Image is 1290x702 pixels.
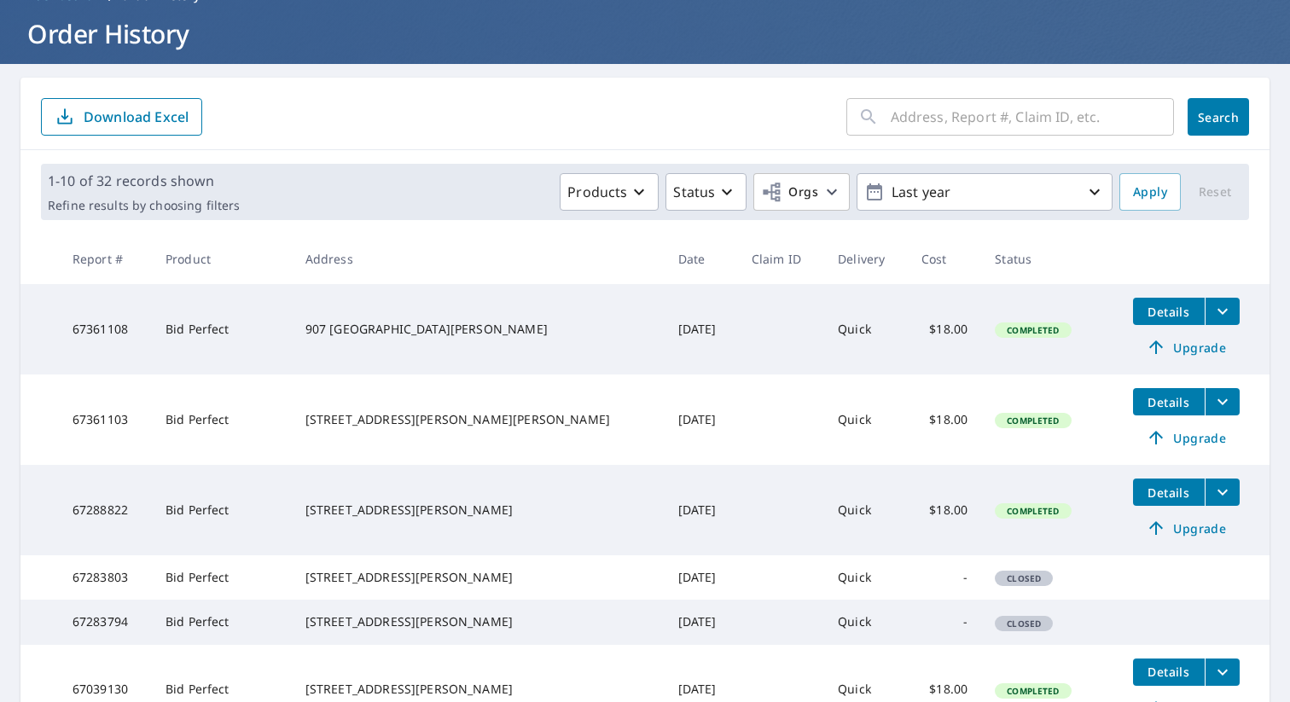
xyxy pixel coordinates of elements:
button: Products [560,173,659,211]
td: Bid Perfect [152,465,292,555]
span: Details [1143,304,1194,320]
span: Closed [997,572,1051,584]
button: filesDropdownBtn-67039130 [1205,658,1240,686]
a: Upgrade [1133,514,1240,542]
p: Status [673,182,715,202]
td: Quick [824,465,908,555]
td: [DATE] [665,284,738,374]
span: Completed [997,324,1069,336]
button: filesDropdownBtn-67361108 [1205,298,1240,325]
th: Report # [59,234,152,284]
span: Details [1143,484,1194,501]
td: $18.00 [908,465,981,555]
span: Upgrade [1143,427,1229,448]
button: Apply [1119,173,1181,211]
a: Upgrade [1133,424,1240,451]
th: Product [152,234,292,284]
td: [DATE] [665,600,738,644]
span: Upgrade [1143,337,1229,357]
td: Quick [824,284,908,374]
span: Orgs [761,182,818,203]
p: Last year [885,177,1084,207]
span: Completed [997,685,1069,697]
h1: Order History [20,16,1270,51]
th: Delivery [824,234,908,284]
p: 1-10 of 32 records shown [48,171,240,191]
td: Bid Perfect [152,284,292,374]
button: filesDropdownBtn-67361103 [1205,388,1240,415]
div: [STREET_ADDRESS][PERSON_NAME] [305,613,651,630]
button: Last year [857,173,1113,211]
div: [STREET_ADDRESS][PERSON_NAME] [305,681,651,698]
span: Completed [997,505,1069,517]
div: 907 [GEOGRAPHIC_DATA][PERSON_NAME] [305,321,651,338]
div: [STREET_ADDRESS][PERSON_NAME] [305,569,651,586]
td: 67361103 [59,374,152,465]
td: $18.00 [908,284,981,374]
input: Address, Report #, Claim ID, etc. [891,93,1174,141]
th: Address [292,234,665,284]
button: detailsBtn-67361108 [1133,298,1205,325]
button: Download Excel [41,98,202,136]
td: Quick [824,600,908,644]
td: - [908,555,981,600]
button: detailsBtn-67039130 [1133,658,1205,686]
span: Details [1143,664,1194,680]
td: Quick [824,374,908,465]
th: Cost [908,234,981,284]
td: [DATE] [665,374,738,465]
th: Claim ID [738,234,824,284]
p: Refine results by choosing filters [48,198,240,213]
span: Apply [1133,182,1167,203]
td: Bid Perfect [152,600,292,644]
button: Status [665,173,747,211]
a: Upgrade [1133,334,1240,361]
td: 67283803 [59,555,152,600]
button: Orgs [753,173,850,211]
td: [DATE] [665,555,738,600]
span: Details [1143,394,1194,410]
th: Date [665,234,738,284]
td: 67288822 [59,465,152,555]
td: Bid Perfect [152,374,292,465]
button: Search [1188,98,1249,136]
div: [STREET_ADDRESS][PERSON_NAME] [305,502,651,519]
button: detailsBtn-67288822 [1133,479,1205,506]
td: $18.00 [908,374,981,465]
span: Search [1201,109,1235,125]
button: detailsBtn-67361103 [1133,388,1205,415]
th: Status [981,234,1119,284]
span: Completed [997,415,1069,426]
button: filesDropdownBtn-67288822 [1205,479,1240,506]
div: [STREET_ADDRESS][PERSON_NAME][PERSON_NAME] [305,411,651,428]
td: Quick [824,555,908,600]
p: Download Excel [84,107,189,126]
p: Products [567,182,627,202]
td: 67283794 [59,600,152,644]
td: 67361108 [59,284,152,374]
td: [DATE] [665,465,738,555]
span: Closed [997,618,1051,629]
span: Upgrade [1143,518,1229,538]
td: - [908,600,981,644]
td: Bid Perfect [152,555,292,600]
